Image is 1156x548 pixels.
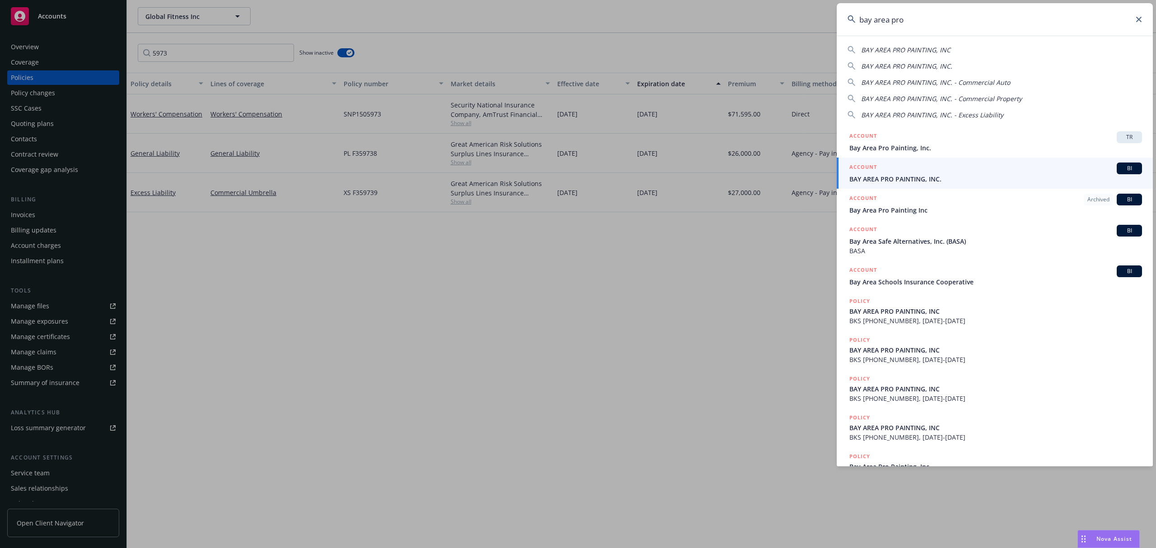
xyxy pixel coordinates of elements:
[849,246,1142,255] span: BASA
[837,260,1153,292] a: ACCOUNTBIBay Area Schools Insurance Cooperative
[849,413,870,422] h5: POLICY
[849,423,1142,432] span: BAY AREA PRO PAINTING, INC
[849,237,1142,246] span: Bay Area Safe Alternatives, Inc. (BASA)
[849,205,1142,215] span: Bay Area Pro Painting Inc
[849,174,1142,184] span: BAY AREA PRO PAINTING, INC.
[861,94,1022,103] span: BAY AREA PRO PAINTING, INC. - Commercial Property
[1077,530,1140,548] button: Nova Assist
[849,225,877,236] h5: ACCOUNT
[1120,164,1138,172] span: BI
[837,220,1153,260] a: ACCOUNTBIBay Area Safe Alternatives, Inc. (BASA)BASA
[837,292,1153,330] a: POLICYBAY AREA PRO PAINTING, INCBKS [PHONE_NUMBER], [DATE]-[DATE]
[1120,227,1138,235] span: BI
[837,447,1153,486] a: POLICYBay Area Pro Painting, Inc.
[837,408,1153,447] a: POLICYBAY AREA PRO PAINTING, INCBKS [PHONE_NUMBER], [DATE]-[DATE]
[1087,195,1109,204] span: Archived
[1120,133,1138,141] span: TR
[849,316,1142,325] span: BKS [PHONE_NUMBER], [DATE]-[DATE]
[849,394,1142,403] span: BKS [PHONE_NUMBER], [DATE]-[DATE]
[849,374,870,383] h5: POLICY
[837,330,1153,369] a: POLICYBAY AREA PRO PAINTING, INCBKS [PHONE_NUMBER], [DATE]-[DATE]
[849,143,1142,153] span: Bay Area Pro Painting, Inc.
[849,297,870,306] h5: POLICY
[837,3,1153,36] input: Search...
[837,189,1153,220] a: ACCOUNTArchivedBIBay Area Pro Painting Inc
[837,158,1153,189] a: ACCOUNTBIBAY AREA PRO PAINTING, INC.
[849,335,870,344] h5: POLICY
[849,452,870,461] h5: POLICY
[1120,195,1138,204] span: BI
[837,126,1153,158] a: ACCOUNTTRBay Area Pro Painting, Inc.
[849,345,1142,355] span: BAY AREA PRO PAINTING, INC
[1096,535,1132,543] span: Nova Assist
[849,307,1142,316] span: BAY AREA PRO PAINTING, INC
[861,111,1003,119] span: BAY AREA PRO PAINTING, INC. - Excess Liability
[861,62,952,70] span: BAY AREA PRO PAINTING, INC.
[849,384,1142,394] span: BAY AREA PRO PAINTING, INC
[849,277,1142,287] span: Bay Area Schools Insurance Cooperative
[849,131,877,142] h5: ACCOUNT
[1120,267,1138,275] span: BI
[837,369,1153,408] a: POLICYBAY AREA PRO PAINTING, INCBKS [PHONE_NUMBER], [DATE]-[DATE]
[849,355,1142,364] span: BKS [PHONE_NUMBER], [DATE]-[DATE]
[861,46,951,54] span: BAY AREA PRO PAINTING, INC
[1078,530,1089,548] div: Drag to move
[849,432,1142,442] span: BKS [PHONE_NUMBER], [DATE]-[DATE]
[849,462,1142,471] span: Bay Area Pro Painting, Inc.
[849,194,877,204] h5: ACCOUNT
[849,265,877,276] h5: ACCOUNT
[849,163,877,173] h5: ACCOUNT
[861,78,1010,87] span: BAY AREA PRO PAINTING, INC. - Commercial Auto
